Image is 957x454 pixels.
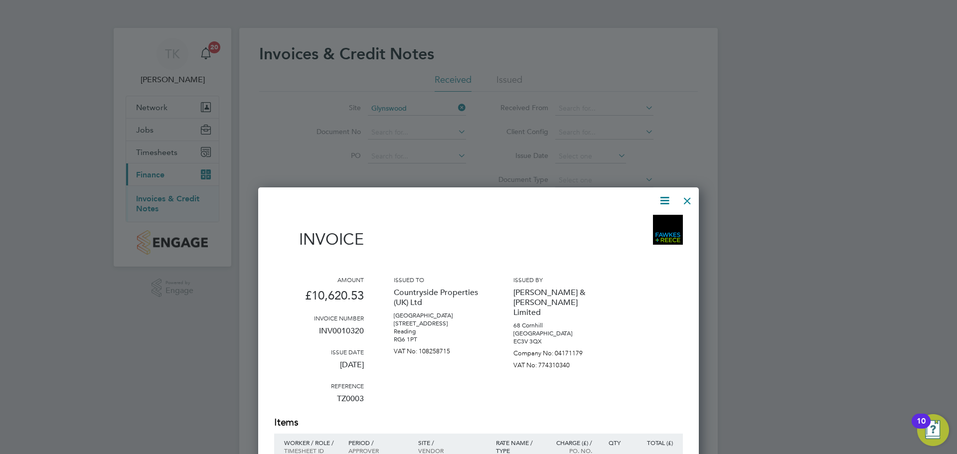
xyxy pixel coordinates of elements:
p: Reading [394,327,483,335]
h3: Reference [274,382,364,390]
p: Countryside Properties (UK) Ltd [394,284,483,311]
h3: Issued to [394,276,483,284]
h3: Invoice number [274,314,364,322]
p: [PERSON_NAME] & [PERSON_NAME] Limited [513,284,603,321]
p: INV0010320 [274,322,364,348]
h2: Items [274,416,683,430]
p: [GEOGRAPHIC_DATA] [394,311,483,319]
h3: Issue date [274,348,364,356]
p: Period / [348,439,408,447]
p: TZ0003 [274,390,364,416]
div: 10 [917,421,926,434]
p: VAT No: 108258715 [394,343,483,355]
p: Total (£) [631,439,673,447]
p: 68 Cornhill [513,321,603,329]
p: £10,620.53 [274,284,364,314]
p: Company No: 04171179 [513,345,603,357]
p: EC3V 3QX [513,337,603,345]
p: VAT No: 774310340 [513,357,603,369]
button: Open Resource Center, 10 new notifications [917,414,949,446]
p: RG6 1PT [394,335,483,343]
p: [GEOGRAPHIC_DATA] [513,329,603,337]
img: bromak-logo-remittance.png [653,215,683,245]
p: Worker / Role / [284,439,338,447]
h3: Issued by [513,276,603,284]
h3: Amount [274,276,364,284]
h1: Invoice [274,230,364,249]
p: Site / [418,439,486,447]
p: QTY [602,439,621,447]
p: [STREET_ADDRESS] [394,319,483,327]
p: Charge (£) / [549,439,592,447]
p: [DATE] [274,356,364,382]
